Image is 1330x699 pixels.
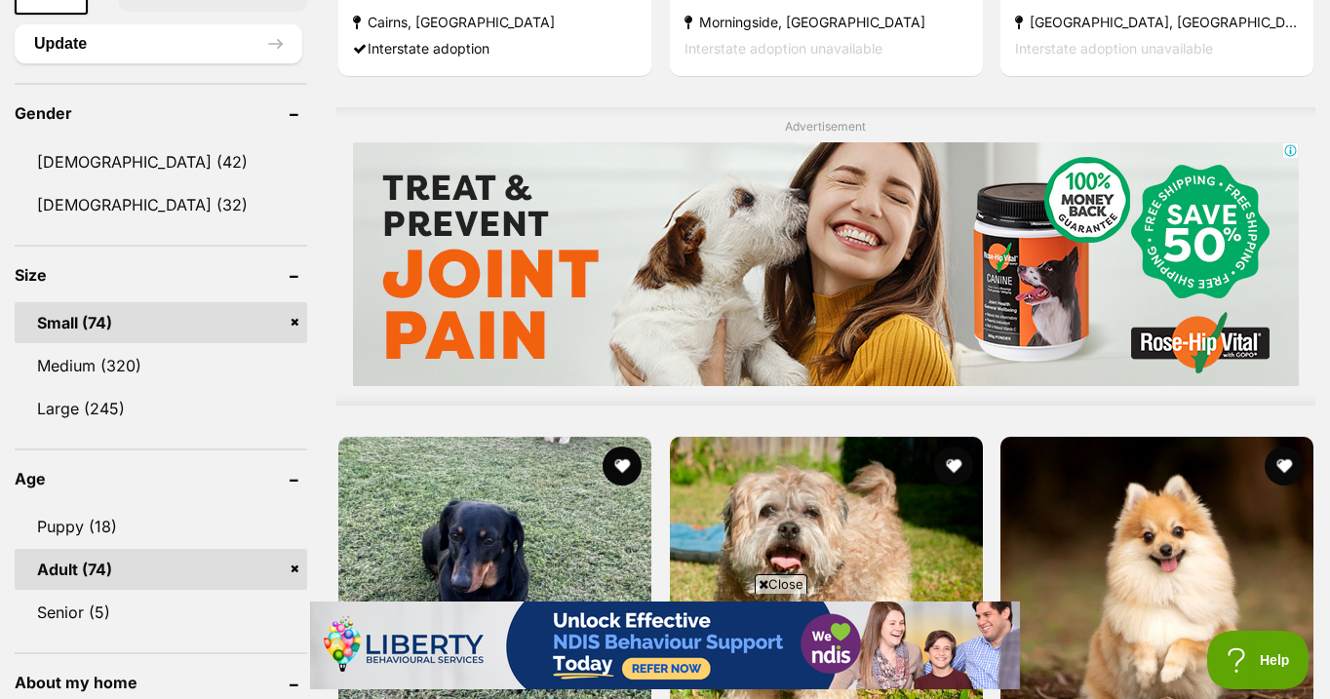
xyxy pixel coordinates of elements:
a: Large (245) [15,388,307,429]
a: Medium (320) [15,345,307,386]
strong: [GEOGRAPHIC_DATA], [GEOGRAPHIC_DATA] [1015,9,1299,35]
a: Adult (74) [15,549,307,590]
iframe: Advertisement [310,602,1020,689]
a: [DEMOGRAPHIC_DATA] (32) [15,184,307,225]
div: Interstate adoption [353,35,637,61]
iframe: Advertisement [353,142,1299,386]
button: favourite [1265,447,1304,485]
div: Advertisement [336,107,1315,407]
a: Senior (5) [15,592,307,633]
a: [DEMOGRAPHIC_DATA] (42) [15,141,307,182]
button: favourite [603,447,642,485]
header: Gender [15,104,307,122]
strong: Morningside, [GEOGRAPHIC_DATA] [685,9,968,35]
span: Close [755,574,807,594]
span: Interstate adoption unavailable [685,40,882,57]
button: favourite [933,447,972,485]
header: About my home [15,674,307,691]
span: Interstate adoption unavailable [1015,40,1213,57]
header: Size [15,266,307,284]
a: Puppy (18) [15,506,307,547]
button: Update [15,24,302,63]
header: Age [15,470,307,487]
iframe: Help Scout Beacon - Open [1207,631,1310,689]
strong: Cairns, [GEOGRAPHIC_DATA] [353,9,637,35]
a: Small (74) [15,302,307,343]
